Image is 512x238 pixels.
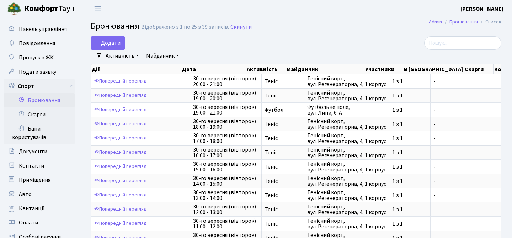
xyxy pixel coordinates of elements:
[265,164,301,170] span: Теніс
[4,65,75,79] a: Подати заявку
[307,190,386,201] span: Тенісний корт, вул. Регенераторна, 4, 1 корпус
[307,175,386,187] span: Тенісний корт, вул. Регенераторна, 4, 1 корпус
[392,150,427,155] span: 1 з 1
[286,64,365,74] th: Майданчик
[193,204,258,215] span: 30-го вересня (вівторок) 12:00 - 13:00
[141,24,229,31] div: Відображено з 1 по 25 з 39 записів.
[433,150,498,155] span: -
[193,175,258,187] span: 30-го вересня (вівторок) 14:00 - 15:00
[92,133,149,144] a: Попередній перегляд
[91,20,139,32] span: Бронювання
[181,64,246,74] th: Дата
[433,121,498,127] span: -
[91,64,181,74] th: Дії
[193,104,258,116] span: 30-го вересня (вівторок) 19:00 - 21:00
[307,104,386,116] span: Футбольне поле, вул. Липи, 6-А
[433,207,498,212] span: -
[433,79,498,84] span: -
[92,175,149,186] a: Попередній перегляд
[19,39,55,47] span: Повідомлення
[19,219,38,227] span: Оплати
[433,93,498,99] span: -
[433,178,498,184] span: -
[193,76,258,87] span: 30-го вересня (вівторок) 20:00 - 21:00
[307,90,386,101] span: Тенісний корт, вул. Регенераторна, 4, 1 корпус
[19,68,56,76] span: Подати заявку
[19,190,32,198] span: Авто
[19,176,50,184] span: Приміщення
[4,173,75,187] a: Приміщення
[392,192,427,198] span: 1 з 1
[392,93,427,99] span: 1 з 1
[4,36,75,51] a: Повідомлення
[24,3,58,14] b: Комфорт
[4,159,75,173] a: Контакти
[19,25,67,33] span: Панель управління
[103,50,142,62] a: Активність
[4,201,75,216] a: Квитанції
[403,64,464,74] th: В [GEOGRAPHIC_DATA]
[92,147,149,158] a: Попередній перегляд
[433,221,498,227] span: -
[265,207,301,212] span: Теніс
[392,207,427,212] span: 1 з 1
[265,107,301,113] span: Футбол
[92,204,149,215] a: Попередній перегляд
[265,192,301,198] span: Теніс
[92,104,149,115] a: Попередній перегляд
[92,90,149,101] a: Попередній перегляд
[265,93,301,99] span: Теніс
[392,79,427,84] span: 1 з 1
[4,51,75,65] a: Пропуск в ЖК
[193,218,258,229] span: 30-го вересня (вівторок) 11:00 - 12:00
[433,164,498,170] span: -
[19,148,47,155] span: Документи
[429,18,442,26] a: Admin
[307,76,386,87] span: Тенісний корт, вул. Регенераторна, 4, 1 корпус
[433,107,498,113] span: -
[193,133,258,144] span: 30-го вересня (вівторок) 17:00 - 18:00
[230,24,252,31] a: Скинути
[19,54,54,62] span: Пропуск в ЖК
[307,218,386,229] span: Тенісний корт, вул. Регенераторна, 4, 1 корпус
[433,136,498,141] span: -
[24,3,75,15] span: Таун
[193,90,258,101] span: 30-го вересня (вівторок) 19:00 - 20:00
[364,64,403,74] th: Участники
[265,136,301,141] span: Теніс
[307,204,386,215] span: Тенісний корт, вул. Регенераторна, 4, 1 корпус
[265,178,301,184] span: Теніс
[91,36,125,50] button: Додати
[307,161,386,173] span: Тенісний корт, вул. Регенераторна, 4, 1 корпус
[4,187,75,201] a: Авто
[424,36,501,50] input: Пошук...
[143,50,182,62] a: Майданчик
[92,118,149,129] a: Попередній перегляд
[307,147,386,158] span: Тенісний корт, вул. Регенераторна, 4, 1 корпус
[4,107,75,122] a: Скарги
[19,205,45,212] span: Квитанції
[4,93,75,107] a: Бронювання
[4,22,75,36] a: Панель управління
[193,161,258,173] span: 30-го вересня (вівторок) 15:00 - 16:00
[193,190,258,201] span: 30-го вересня (вівторок) 13:00 - 14:00
[92,161,149,172] a: Попередній перегляд
[392,178,427,184] span: 1 з 1
[193,147,258,158] span: 30-го вересня (вівторок) 16:00 - 17:00
[392,221,427,227] span: 1 з 1
[265,221,301,227] span: Теніс
[265,79,301,84] span: Теніс
[392,136,427,141] span: 1 з 1
[460,5,503,13] b: [PERSON_NAME]
[478,18,501,26] li: Список
[193,118,258,130] span: 30-го вересня (вівторок) 18:00 - 19:00
[392,121,427,127] span: 1 з 1
[92,190,149,201] a: Попередній перегляд
[92,218,149,229] a: Попередній перегляд
[392,164,427,170] span: 1 з 1
[307,133,386,144] span: Тенісний корт, вул. Регенераторна, 4, 1 корпус
[89,3,107,15] button: Переключити навігацію
[4,79,75,93] a: Спорт
[265,150,301,155] span: Теніс
[265,121,301,127] span: Теніс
